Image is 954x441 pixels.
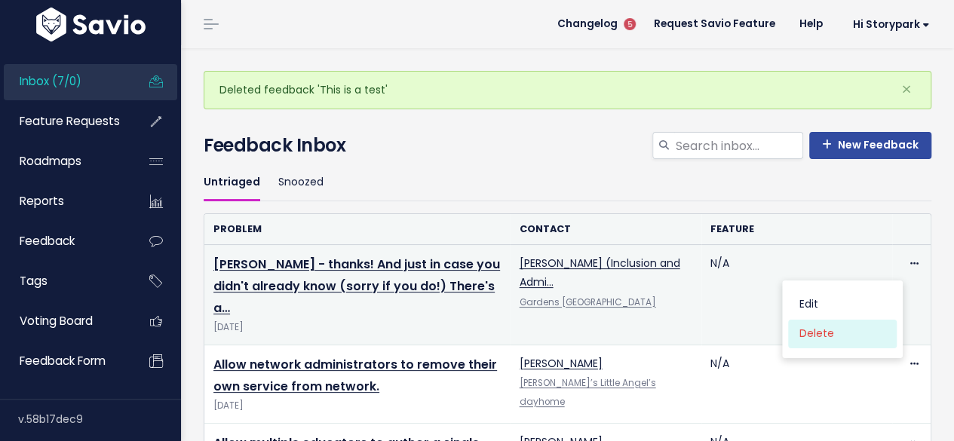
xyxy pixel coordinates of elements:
span: Feedback form [20,353,106,369]
input: Search inbox... [674,132,803,159]
a: [PERSON_NAME]’s Little Angel’s dayhome [519,377,655,408]
a: Hi Storypark [835,13,942,36]
a: Inbox (7/0) [4,64,125,99]
th: Problem [204,214,510,245]
span: Tags [20,273,48,289]
a: Feature Requests [4,104,125,139]
span: Inbox (7/0) [20,73,81,89]
span: [DATE] [213,320,501,335]
img: logo-white.9d6f32f41409.svg [32,8,149,41]
a: Reports [4,184,125,219]
h4: Feedback Inbox [204,132,931,159]
a: Snoozed [278,165,324,201]
a: Delete [788,320,897,349]
a: Feedback [4,224,125,259]
th: Contact [510,214,701,245]
span: × [901,77,912,102]
span: Feedback [20,233,75,249]
span: Feature Requests [20,113,120,129]
span: [DATE] [213,398,501,414]
a: Allow network administrators to remove their own service from network. [213,356,497,395]
span: Changelog [557,19,618,29]
a: Gardens [GEOGRAPHIC_DATA] [519,296,655,308]
a: Edit [788,290,897,320]
span: 5 [624,18,636,30]
a: Roadmaps [4,144,125,179]
a: Help [787,13,835,35]
a: [PERSON_NAME] - thanks! And just in case you didn't already know (sorry if you do!) There's a… [213,256,500,317]
div: Deleted feedback 'This is a test' [204,71,931,109]
a: Voting Board [4,304,125,338]
div: v.58b17dec9 [18,400,181,439]
a: New Feedback [809,132,931,159]
a: [PERSON_NAME] [519,356,602,371]
ul: Filter feature requests [204,165,931,201]
th: Feature [701,214,892,245]
a: Feedback form [4,344,125,378]
a: Request Savio Feature [642,13,787,35]
span: Hi Storypark [853,19,930,30]
button: Close [886,72,927,108]
span: Reports [20,193,64,209]
td: N/A [701,245,892,345]
a: Untriaged [204,165,260,201]
td: N/A [701,345,892,424]
a: Tags [4,264,125,299]
a: [PERSON_NAME] (Inclusion and Admi… [519,256,679,289]
span: Roadmaps [20,153,81,169]
span: Voting Board [20,313,93,329]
